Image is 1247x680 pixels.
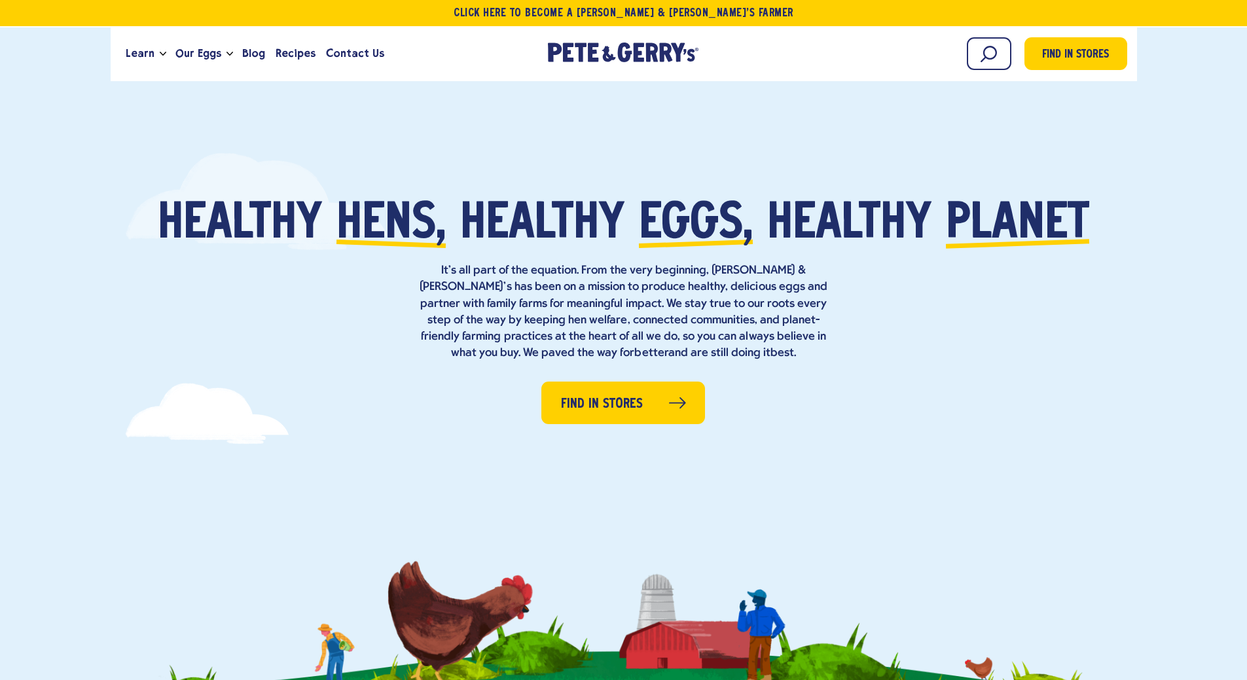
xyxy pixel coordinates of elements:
a: Find in Stores [541,382,705,424]
a: Recipes [270,36,321,71]
button: Open the dropdown menu for Our Eggs [226,52,233,56]
span: healthy [460,200,624,249]
span: healthy [767,200,931,249]
span: Contact Us [326,45,384,62]
span: Find in Stores [561,394,643,414]
a: Contact Us [321,36,389,71]
strong: better [634,347,668,359]
span: eggs, [639,200,753,249]
span: Find in Stores [1042,46,1109,64]
button: Open the dropdown menu for Learn [160,52,166,56]
a: Find in Stores [1024,37,1127,70]
span: Our Eggs [175,45,221,62]
span: Healthy [158,200,322,249]
a: Our Eggs [170,36,226,71]
span: Blog [242,45,265,62]
p: It’s all part of the equation. From the very beginning, [PERSON_NAME] & [PERSON_NAME]’s has been ... [414,262,833,361]
span: hens, [336,200,446,249]
strong: best [770,347,794,359]
span: planet [946,200,1089,249]
a: Learn [120,36,160,71]
span: Learn [126,45,154,62]
a: Blog [237,36,270,71]
input: Search [967,37,1011,70]
span: Recipes [276,45,316,62]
